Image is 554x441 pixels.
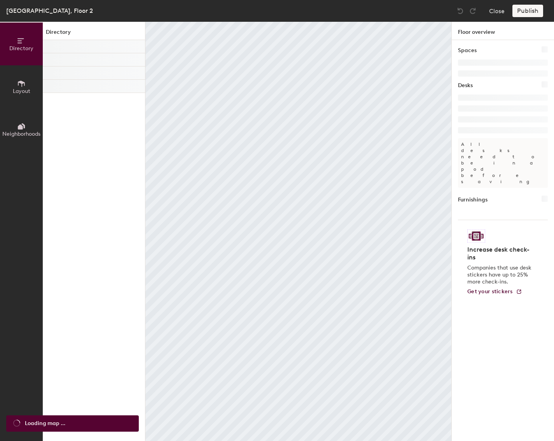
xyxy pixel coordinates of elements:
[489,5,505,17] button: Close
[458,138,548,188] p: All desks need to be in a pod before saving
[6,6,93,16] div: [GEOGRAPHIC_DATA], Floor 2
[469,7,477,15] img: Redo
[467,264,534,285] p: Companies that use desk stickers have up to 25% more check-ins.
[456,7,464,15] img: Undo
[13,88,30,94] span: Layout
[458,196,488,204] h1: Furnishings
[467,288,513,295] span: Get your stickers
[467,246,534,261] h4: Increase desk check-ins
[145,22,451,441] canvas: Map
[458,81,473,90] h1: Desks
[43,28,145,40] h1: Directory
[452,22,554,40] h1: Floor overview
[9,45,33,52] span: Directory
[25,419,65,428] span: Loading map ...
[2,131,40,137] span: Neighborhoods
[467,229,485,243] img: Sticker logo
[458,46,477,55] h1: Spaces
[467,289,522,295] a: Get your stickers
